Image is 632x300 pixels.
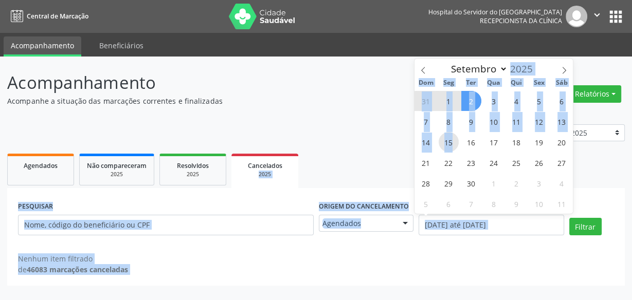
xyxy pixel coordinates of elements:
[92,36,151,54] a: Beneficiários
[506,111,526,132] span: Setembro 11, 2025
[461,194,481,214] span: Outubro 7, 2025
[480,16,562,25] span: Recepcionista da clínica
[24,161,58,170] span: Agendados
[529,111,549,132] span: Setembro 12, 2025
[505,80,528,86] span: Qui
[506,194,526,214] span: Outubro 9, 2025
[419,215,564,235] input: Selecione um intervalo
[591,9,603,21] i: 
[551,153,571,173] span: Setembro 27, 2025
[550,80,573,86] span: Sáb
[4,36,81,57] a: Acompanhamento
[428,8,562,16] div: Hospital do Servidor do [GEOGRAPHIC_DATA]
[416,111,436,132] span: Setembro 7, 2025
[446,62,508,76] select: Month
[483,153,503,173] span: Setembro 24, 2025
[416,153,436,173] span: Setembro 21, 2025
[27,265,128,274] strong: 46083 marcações canceladas
[322,218,393,229] span: Agendados
[461,91,481,111] span: Setembro 2, 2025
[569,218,602,235] button: Filtrar
[416,91,436,111] span: Agosto 31, 2025
[18,199,53,215] label: PESQUISAR
[460,80,482,86] span: Ter
[483,132,503,152] span: Setembro 17, 2025
[18,264,128,275] div: de
[461,153,481,173] span: Setembro 23, 2025
[528,80,550,86] span: Sex
[7,70,440,96] p: Acompanhamento
[551,111,571,132] span: Setembro 13, 2025
[27,12,88,21] span: Central de Marcação
[439,153,459,173] span: Setembro 22, 2025
[439,91,459,111] span: Setembro 1, 2025
[319,199,409,215] label: Origem do cancelamento
[439,194,459,214] span: Outubro 6, 2025
[167,171,219,178] div: 2025
[551,194,571,214] span: Outubro 11, 2025
[483,194,503,214] span: Outubro 8, 2025
[87,171,147,178] div: 2025
[483,91,503,111] span: Setembro 3, 2025
[506,91,526,111] span: Setembro 4, 2025
[461,173,481,193] span: Setembro 30, 2025
[461,132,481,152] span: Setembro 16, 2025
[529,173,549,193] span: Outubro 3, 2025
[529,132,549,152] span: Setembro 19, 2025
[551,91,571,111] span: Setembro 6, 2025
[7,8,88,25] a: Central de Marcação
[587,6,607,27] button: 
[506,173,526,193] span: Outubro 2, 2025
[239,171,291,178] div: 2025
[87,161,147,170] span: Não compareceram
[439,132,459,152] span: Setembro 15, 2025
[551,173,571,193] span: Outubro 4, 2025
[506,132,526,152] span: Setembro 18, 2025
[437,80,460,86] span: Seg
[416,132,436,152] span: Setembro 14, 2025
[416,194,436,214] span: Outubro 5, 2025
[7,96,440,106] p: Acompanhe a situação das marcações correntes e finalizadas
[607,8,625,26] button: apps
[177,161,209,170] span: Resolvidos
[416,173,436,193] span: Setembro 28, 2025
[529,153,549,173] span: Setembro 26, 2025
[529,91,549,111] span: Setembro 5, 2025
[461,111,481,132] span: Setembro 9, 2025
[482,80,505,86] span: Qua
[248,161,282,170] span: Cancelados
[529,194,549,214] span: Outubro 10, 2025
[569,85,621,103] button: Relatórios
[483,111,503,132] span: Setembro 10, 2025
[551,132,571,152] span: Setembro 20, 2025
[439,173,459,193] span: Setembro 29, 2025
[414,80,437,86] span: Dom
[439,111,459,132] span: Setembro 8, 2025
[18,253,128,264] div: Nenhum item filtrado
[483,173,503,193] span: Outubro 1, 2025
[18,215,314,235] input: Nome, código do beneficiário ou CPF
[506,153,526,173] span: Setembro 25, 2025
[566,6,587,27] img: img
